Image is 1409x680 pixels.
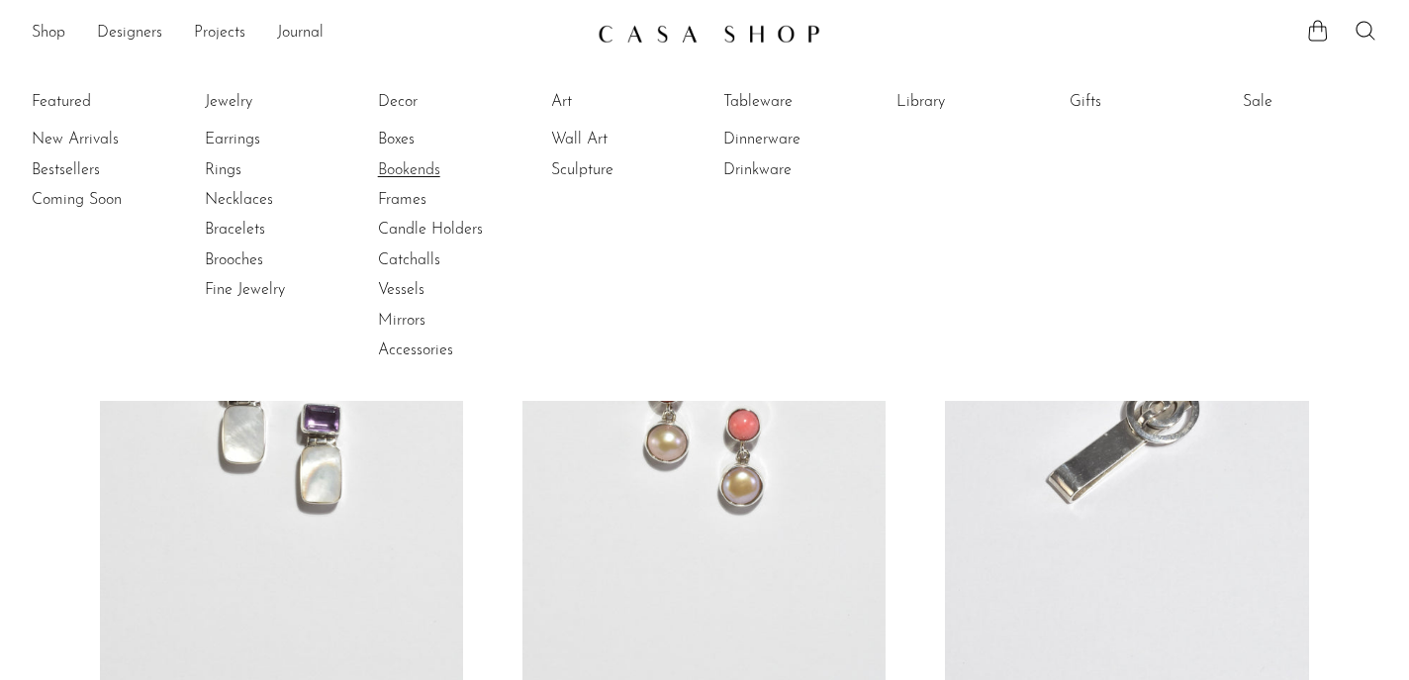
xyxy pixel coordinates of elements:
[32,17,582,50] ul: NEW HEADER MENU
[378,87,526,366] ul: Decor
[205,87,353,306] ul: Jewelry
[378,249,526,271] a: Catchalls
[723,91,872,113] a: Tableware
[205,279,353,301] a: Fine Jewelry
[378,159,526,181] a: Bookends
[1070,91,1218,113] a: Gifts
[896,91,1045,113] a: Library
[1070,87,1218,125] ul: Gifts
[378,340,526,361] a: Accessories
[205,91,353,113] a: Jewelry
[205,159,353,181] a: Rings
[723,87,872,185] ul: Tableware
[551,87,700,185] ul: Art
[378,129,526,150] a: Boxes
[378,279,526,301] a: Vessels
[32,159,180,181] a: Bestsellers
[205,189,353,211] a: Necklaces
[194,21,245,47] a: Projects
[205,219,353,241] a: Bracelets
[378,219,526,241] a: Candle Holders
[32,125,180,215] ul: Featured
[32,129,180,150] a: New Arrivals
[1243,91,1391,113] a: Sale
[378,189,526,211] a: Frames
[277,21,324,47] a: Journal
[32,189,180,211] a: Coming Soon
[723,129,872,150] a: Dinnerware
[551,129,700,150] a: Wall Art
[551,91,700,113] a: Art
[205,249,353,271] a: Brooches
[1243,87,1391,125] ul: Sale
[32,17,582,50] nav: Desktop navigation
[551,159,700,181] a: Sculpture
[97,21,162,47] a: Designers
[723,159,872,181] a: Drinkware
[378,91,526,113] a: Decor
[378,310,526,332] a: Mirrors
[896,87,1045,125] ul: Library
[32,21,65,47] a: Shop
[205,129,353,150] a: Earrings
